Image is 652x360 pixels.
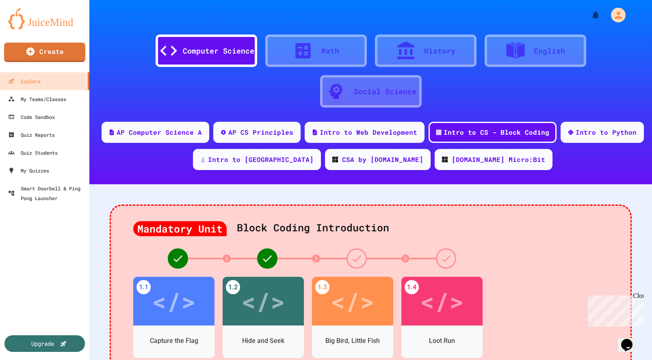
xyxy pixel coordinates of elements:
div: </> [331,283,375,319]
div: AP CS Principles [228,127,293,137]
div: Upgrade [31,339,54,348]
iframe: chat widget [585,292,644,327]
div: AP Computer Science A [117,127,202,137]
div: Loot Run [429,336,455,346]
div: My Teams/Classes [8,94,66,104]
div: Intro to Python [576,127,637,137]
div: Intro to [GEOGRAPHIC_DATA] [208,155,314,164]
img: CODE_logo_RGB.png [332,157,338,162]
div: 1.4 [405,280,419,294]
div: Chat with us now!Close [3,3,56,52]
div: Social Science [354,86,416,97]
div: CSA by [DOMAIN_NAME] [342,155,423,164]
div: Quiz Reports [8,130,55,140]
div: History [424,45,455,56]
div: English [534,45,565,56]
iframe: chat widget [618,328,644,352]
div: Computer Science [183,45,254,56]
div: My Quizzes [8,166,49,175]
div: </> [241,283,285,319]
div: Block Coding Introduction [133,212,608,236]
div: Code Sandbox [8,112,55,122]
div: My Notifications [576,8,602,22]
div: Intro to CS - Block Coding [444,127,549,137]
div: Math [321,45,339,56]
a: Create [4,43,85,62]
div: 1.3 [315,280,329,294]
div: 1.1 [136,280,151,294]
div: Intro to Web Development [320,127,417,137]
div: Quiz Students [8,148,58,157]
div: [DOMAIN_NAME] Micro:Bit [452,155,545,164]
div: Explore [8,76,41,86]
div: Mandatory Unit [133,221,227,237]
div: My Account [602,6,628,24]
div: Hide and Seek [242,336,284,346]
div: </> [420,283,464,319]
div: 1.2 [226,280,240,294]
div: Capture the Flag [150,336,198,346]
div: Smart Doorbell & Ping Pong Launcher [8,183,86,203]
div: Big Bird, Little Fish [325,336,380,346]
img: CODE_logo_RGB.png [442,157,448,162]
img: logo-orange.svg [8,8,81,29]
div: </> [152,283,196,319]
